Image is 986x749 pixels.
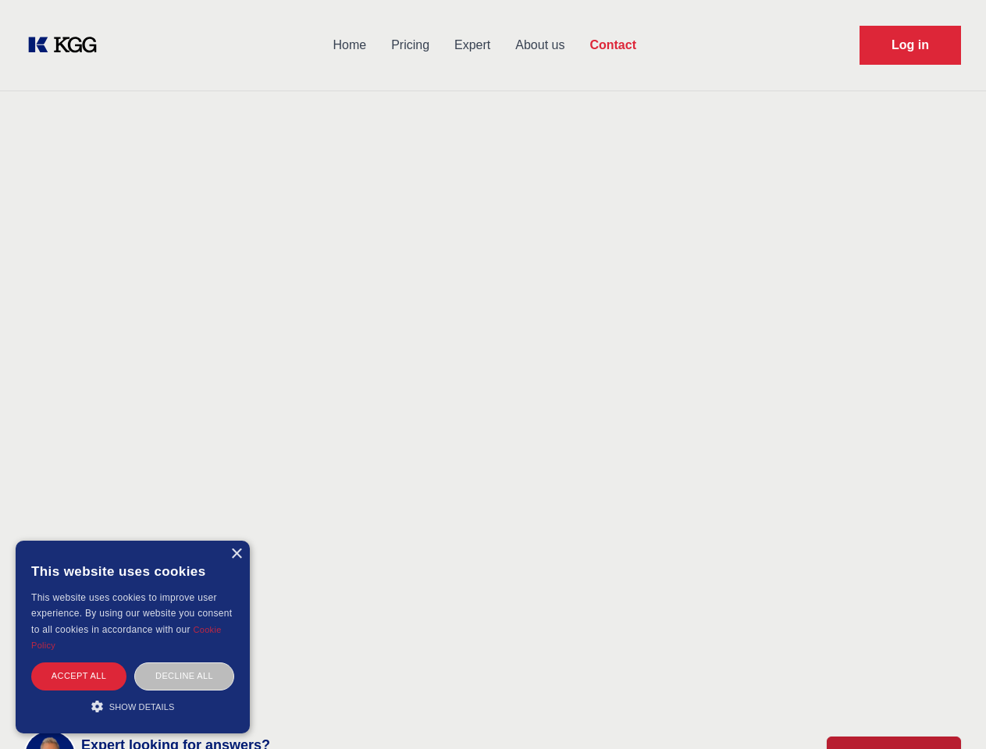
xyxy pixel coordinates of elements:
[31,552,234,590] div: This website uses cookies
[908,674,986,749] iframe: Chat Widget
[577,25,649,66] a: Contact
[379,25,442,66] a: Pricing
[442,25,503,66] a: Expert
[31,662,126,690] div: Accept all
[31,592,232,635] span: This website uses cookies to improve user experience. By using our website you consent to all coo...
[25,33,109,58] a: KOL Knowledge Platform: Talk to Key External Experts (KEE)
[860,26,961,65] a: Request Demo
[320,25,379,66] a: Home
[503,25,577,66] a: About us
[109,702,175,712] span: Show details
[31,698,234,714] div: Show details
[31,625,222,650] a: Cookie Policy
[134,662,234,690] div: Decline all
[230,548,242,560] div: Close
